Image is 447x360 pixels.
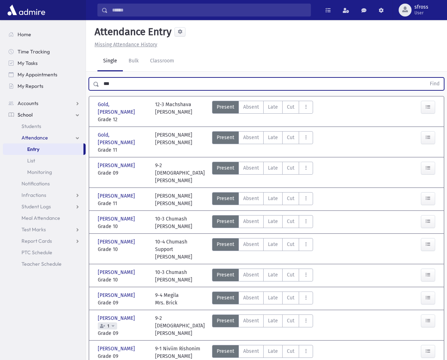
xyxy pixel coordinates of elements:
[98,101,148,116] span: Gold, [PERSON_NAME]
[3,69,86,80] a: My Appointments
[3,132,86,143] a: Attendance
[212,345,313,360] div: AttTypes
[3,57,86,69] a: My Tasks
[21,261,62,267] span: Teacher Schedule
[243,294,259,302] span: Absent
[98,223,148,230] span: Grade 10
[287,317,294,325] span: Cut
[217,195,234,202] span: Present
[287,218,294,225] span: Cut
[18,112,33,118] span: School
[98,238,136,246] span: [PERSON_NAME]
[98,116,148,123] span: Grade 12
[3,189,86,201] a: Infractions
[268,103,278,111] span: Late
[155,162,205,184] div: 9-2 [DEMOGRAPHIC_DATA] [PERSON_NAME]
[243,317,259,325] span: Absent
[155,192,192,207] div: [PERSON_NAME] [PERSON_NAME]
[287,164,294,172] span: Cut
[98,292,136,299] span: [PERSON_NAME]
[3,258,86,270] a: Teacher Schedule
[268,164,278,172] span: Late
[21,134,48,141] span: Attendance
[98,146,148,154] span: Grade 11
[21,238,52,244] span: Report Cards
[287,271,294,279] span: Cut
[212,131,313,154] div: AttTypes
[212,238,313,261] div: AttTypes
[268,218,278,225] span: Late
[3,29,86,40] a: Home
[217,317,234,325] span: Present
[3,109,86,120] a: School
[21,215,60,221] span: Meal Attendance
[414,4,428,10] span: sfross
[268,241,278,248] span: Late
[287,103,294,111] span: Cut
[426,78,444,90] button: Find
[243,218,259,225] span: Absent
[18,100,38,106] span: Accounts
[212,314,313,337] div: AttTypes
[98,162,136,169] span: [PERSON_NAME]
[243,271,259,279] span: Absent
[414,10,428,16] span: User
[95,42,157,48] u: Missing Attendance History
[155,292,179,307] div: 9-4 Megila Mrs. Brick
[98,330,148,337] span: Grade 09
[287,134,294,141] span: Cut
[144,51,180,71] a: Classroom
[155,131,192,154] div: [PERSON_NAME] [PERSON_NAME]
[243,134,259,141] span: Absent
[3,235,86,247] a: Report Cards
[98,246,148,253] span: Grade 10
[243,195,259,202] span: Absent
[98,352,148,360] span: Grade 09
[98,169,148,177] span: Grade 09
[3,98,86,109] a: Accounts
[98,131,148,146] span: Gold, [PERSON_NAME]
[21,180,50,187] span: Notifications
[243,164,259,172] span: Absent
[3,201,86,212] a: Student Logs
[217,218,234,225] span: Present
[268,294,278,302] span: Late
[287,294,294,302] span: Cut
[3,80,86,92] a: My Reports
[97,51,123,71] a: Single
[268,271,278,279] span: Late
[98,299,148,307] span: Grade 09
[27,157,35,164] span: List
[217,271,234,279] span: Present
[21,203,51,210] span: Student Logs
[3,143,83,155] a: Entry
[155,238,205,261] div: 10-4 Chumash Support [PERSON_NAME]
[3,247,86,258] a: PTC Schedule
[155,215,192,230] div: 10-3 Chumash [PERSON_NAME]
[92,26,172,38] h5: Attendance Entry
[287,241,294,248] span: Cut
[21,226,46,233] span: Test Marks
[268,317,278,325] span: Late
[3,46,86,57] a: Time Tracking
[21,192,46,198] span: Infractions
[217,294,234,302] span: Present
[18,83,43,89] span: My Reports
[155,314,205,337] div: 9-2 [DEMOGRAPHIC_DATA] [PERSON_NAME]
[3,166,86,178] a: Monitoring
[18,31,31,38] span: Home
[27,169,52,175] span: Monitoring
[155,345,200,360] div: 9-1 Niviim Rishonim [PERSON_NAME]
[212,215,313,230] div: AttTypes
[123,51,144,71] a: Bulk
[3,120,86,132] a: Students
[243,103,259,111] span: Absent
[268,134,278,141] span: Late
[27,146,39,152] span: Entry
[217,134,234,141] span: Present
[155,101,192,123] div: 12-3 Machshava [PERSON_NAME]
[21,249,52,256] span: PTC Schedule
[108,4,311,16] input: Search
[212,269,313,284] div: AttTypes
[212,192,313,207] div: AttTypes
